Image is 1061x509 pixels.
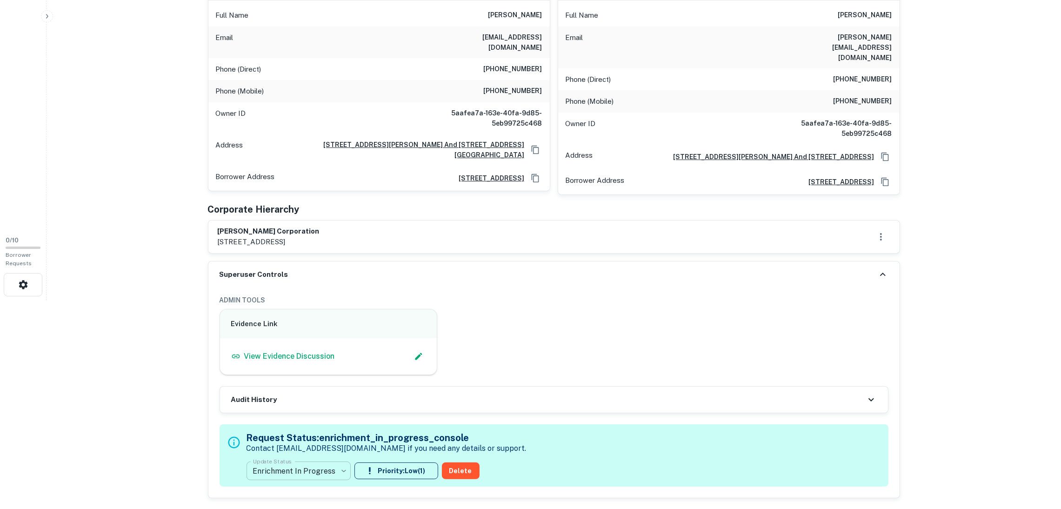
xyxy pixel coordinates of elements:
[247,443,527,454] p: Contact [EMAIL_ADDRESS][DOMAIN_NAME] if you need any details or support.
[484,64,542,75] h6: [PHONE_NUMBER]
[220,269,288,280] h6: Superuser Controls
[216,86,264,97] p: Phone (Mobile)
[484,86,542,97] h6: [PHONE_NUMBER]
[220,295,888,305] h6: ADMIN TOOLS
[247,458,351,484] div: Enrichment In Progress
[216,32,234,53] p: Email
[566,175,625,189] p: Borrower Address
[231,395,277,405] h6: Audit History
[528,171,542,185] button: Copy Address
[231,319,426,329] h6: Evidence Link
[253,457,292,465] label: Update Status
[566,32,583,63] p: Email
[834,74,892,85] h6: [PHONE_NUMBER]
[801,177,874,187] a: [STREET_ADDRESS]
[566,96,614,107] p: Phone (Mobile)
[528,143,542,157] button: Copy Address
[838,10,892,21] h6: [PERSON_NAME]
[354,462,438,479] button: Priority:Low(1)
[566,118,596,139] p: Owner ID
[566,10,599,21] p: Full Name
[231,351,335,362] a: View Evidence Discussion
[878,175,892,189] button: Copy Address
[244,351,335,362] p: View Evidence Discussion
[834,96,892,107] h6: [PHONE_NUMBER]
[442,462,480,479] button: Delete
[208,202,300,216] h5: Corporate Hierarchy
[488,10,542,21] h6: [PERSON_NAME]
[878,150,892,164] button: Copy Address
[216,10,249,21] p: Full Name
[566,150,593,164] p: Address
[6,237,19,244] span: 0 / 10
[216,108,246,128] p: Owner ID
[216,171,275,185] p: Borrower Address
[412,349,426,363] button: Edit Slack Link
[216,140,243,160] p: Address
[1014,435,1061,479] iframe: Chat Widget
[781,118,892,139] h6: 5aafea7a-163e-40fa-9d85-5eb99725c468
[431,32,542,53] h6: [EMAIL_ADDRESS][DOMAIN_NAME]
[6,252,32,267] span: Borrower Requests
[566,74,611,85] p: Phone (Direct)
[218,226,320,237] h6: [PERSON_NAME] corporation
[666,152,874,162] a: [STREET_ADDRESS][PERSON_NAME] And [STREET_ADDRESS]
[452,173,525,183] a: [STREET_ADDRESS]
[247,140,525,160] a: [STREET_ADDRESS][PERSON_NAME] And [STREET_ADDRESS][GEOGRAPHIC_DATA]
[247,431,527,445] h5: Request Status: enrichment_in_progress_console
[218,236,320,248] p: [STREET_ADDRESS]
[781,32,892,63] h6: [PERSON_NAME][EMAIL_ADDRESS][DOMAIN_NAME]
[431,108,542,128] h6: 5aafea7a-163e-40fa-9d85-5eb99725c468
[216,64,261,75] p: Phone (Direct)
